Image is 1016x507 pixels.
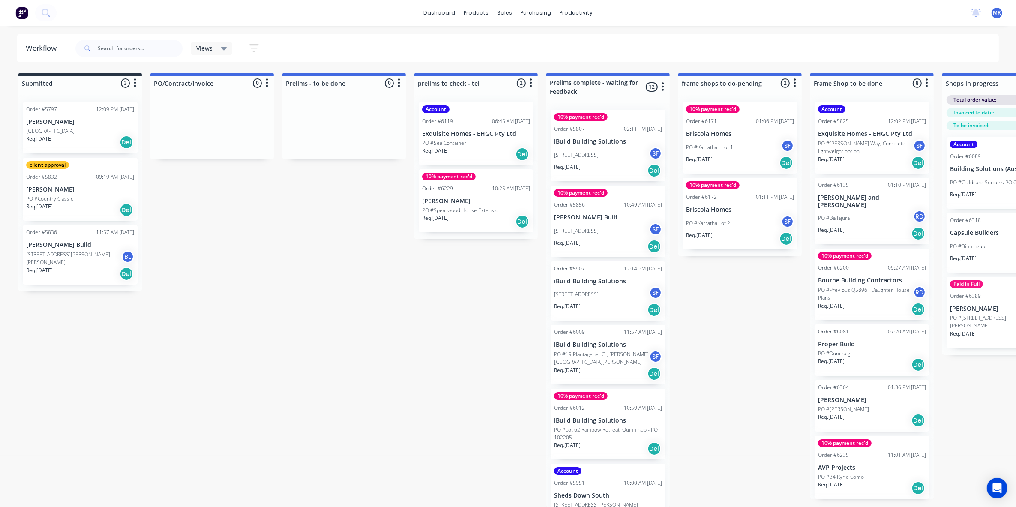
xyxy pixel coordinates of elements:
div: client approval [26,161,69,169]
div: RD [913,286,926,299]
p: [PERSON_NAME] Built [554,214,662,221]
div: Del [647,164,661,177]
p: Req. [DATE] [554,303,581,310]
div: SF [649,147,662,160]
img: Factory [15,6,28,19]
div: 10% payment rec'd [686,181,740,189]
div: 10% payment rec'dOrder #620009:27 AM [DATE]Bourne Building ContractorsPO #Previous Q5896 - Daught... [815,249,929,320]
p: Proper Build [818,341,926,348]
p: Req. [DATE] [26,267,53,274]
p: PO #34 Ryrie Como [818,473,864,481]
span: Views [196,44,213,53]
div: Order #6081 [818,328,849,336]
span: MR [993,9,1001,17]
div: Order #636401:36 PM [DATE][PERSON_NAME]PO #[PERSON_NAME]Req.[DATE]Del [815,380,929,432]
div: RD [913,210,926,223]
p: iBuild Building Solutions [554,278,662,285]
div: Del [911,481,925,495]
p: PO #[PERSON_NAME] [818,405,869,413]
p: Req. [DATE] [422,214,449,222]
div: 07:20 AM [DATE] [888,328,926,336]
p: Briscola Homes [686,130,794,138]
div: productivity [555,6,597,19]
div: Open Intercom Messenger [987,478,1007,498]
div: 10% payment rec'd [818,252,872,260]
p: Req. [DATE] [554,441,581,449]
div: Del [911,303,925,316]
p: [PERSON_NAME] [26,186,134,193]
div: 06:45 AM [DATE] [492,117,530,125]
p: Bourne Building Contractors [818,277,926,284]
div: Order #5807 [554,125,585,133]
div: 11:57 AM [DATE] [624,328,662,336]
div: 12:14 PM [DATE] [624,265,662,273]
div: Account [422,105,450,113]
div: 10% payment rec'd [686,105,740,113]
div: Order #5951 [554,479,585,487]
div: 09:27 AM [DATE] [888,264,926,272]
div: 10% payment rec'd [554,392,608,400]
div: Order #6009 [554,328,585,336]
div: Account [818,105,845,113]
div: Order #583611:57 AM [DATE][PERSON_NAME] Build[STREET_ADDRESS][PERSON_NAME][PERSON_NAME]BLReq.[DAT... [23,225,138,285]
p: Req. [DATE] [422,147,449,155]
p: iBuild Building Solutions [554,341,662,348]
p: Exquisite Homes - EHGC Pty Ltd [422,130,530,138]
p: Req. [DATE] [686,156,713,163]
div: Order #6172 [686,193,717,201]
p: iBuild Building Solutions [554,417,662,424]
div: 10% payment rec'd [422,173,476,180]
p: [PERSON_NAME] [26,118,134,126]
div: 10% payment rec'd [554,113,608,121]
div: Del [120,203,133,217]
p: Req. [DATE] [818,156,845,163]
p: [PERSON_NAME] and [PERSON_NAME] [818,194,926,209]
div: Del [911,156,925,170]
div: 10% payment rec'dOrder #580702:11 PM [DATE]iBuild Building Solutions[STREET_ADDRESS]SFReq.[DATE]Del [551,110,665,181]
p: PO #Binningup [950,243,985,250]
div: 10% payment rec'dOrder #585610:49 AM [DATE][PERSON_NAME] Built[STREET_ADDRESS]SFReq.[DATE]Del [551,186,665,257]
div: 10:49 AM [DATE] [624,201,662,209]
div: 12:02 PM [DATE] [888,117,926,125]
p: Req. [DATE] [818,302,845,310]
p: Exquisite Homes - EHGC Pty Ltd [818,130,926,138]
p: PO #Lot 62 Rainbow Retreat, Quinninup - PO 102205 [554,426,662,441]
p: iBuild Building Solutions [554,138,662,145]
div: SF [649,223,662,236]
div: Del [647,367,661,381]
div: Order #6229 [422,185,453,192]
div: Del [911,358,925,372]
div: Del [911,414,925,427]
div: Order #6135 [818,181,849,189]
div: 10% payment rec'd [818,439,872,447]
div: Order #608107:20 AM [DATE]Proper BuildPO #DuncraigReq.[DATE]Del [815,324,929,376]
p: Req. [DATE] [950,255,977,262]
p: PO #[PERSON_NAME] Way, Complete lightweight option [818,140,913,155]
p: Sheds Down South [554,492,662,499]
div: Order #6171 [686,117,717,125]
p: [PERSON_NAME] [422,198,530,205]
div: SF [913,139,926,152]
div: Workflow [26,43,61,54]
div: AccountOrder #611906:45 AM [DATE]Exquisite Homes - EHGC Pty LtdPO #Sea ContainerReq.[DATE]Del [419,102,533,165]
div: Order #6119 [422,117,453,125]
div: 10% payment rec'dOrder #617101:06 PM [DATE]Briscola HomesPO #Karratha - Lot 1SFReq.[DATE]Del [683,102,797,174]
a: dashboard [419,6,459,19]
div: sales [493,6,516,19]
div: 10:00 AM [DATE] [624,479,662,487]
p: Briscola Homes [686,206,794,213]
div: Order #6318 [950,216,981,224]
div: 10:25 AM [DATE] [492,185,530,192]
div: BL [121,250,134,263]
div: SF [781,139,794,152]
div: Order #6089 [950,153,981,160]
p: [STREET_ADDRESS] [554,151,599,159]
div: Order #5907 [554,265,585,273]
div: 11:57 AM [DATE] [96,228,134,236]
p: [STREET_ADDRESS] [554,291,599,298]
div: 01:06 PM [DATE] [756,117,794,125]
div: Del [779,232,793,246]
div: Order #5836 [26,228,57,236]
p: [PERSON_NAME] [818,396,926,404]
p: Req. [DATE] [818,413,845,421]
